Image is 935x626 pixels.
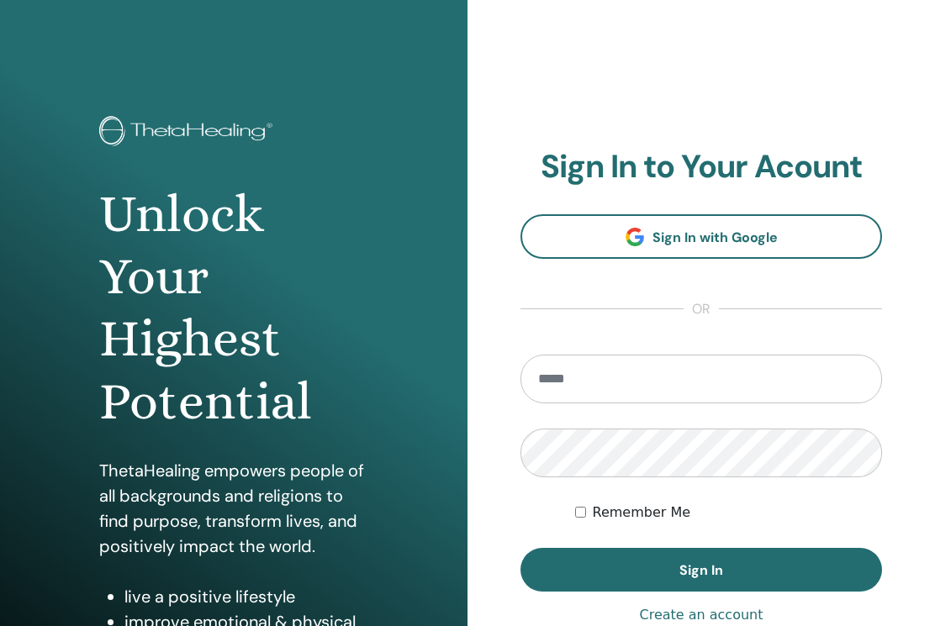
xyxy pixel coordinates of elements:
[520,148,882,187] h2: Sign In to Your Acount
[679,561,723,579] span: Sign In
[652,229,778,246] span: Sign In with Google
[124,584,369,609] li: live a positive lifestyle
[99,183,369,434] h1: Unlock Your Highest Potential
[639,605,763,625] a: Create an account
[520,214,882,259] a: Sign In with Google
[593,502,691,523] label: Remember Me
[575,502,883,523] div: Keep me authenticated indefinitely or until I manually logout
[99,458,369,559] p: ThetaHealing empowers people of all backgrounds and religions to find purpose, transform lives, a...
[520,548,882,592] button: Sign In
[684,299,719,319] span: or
